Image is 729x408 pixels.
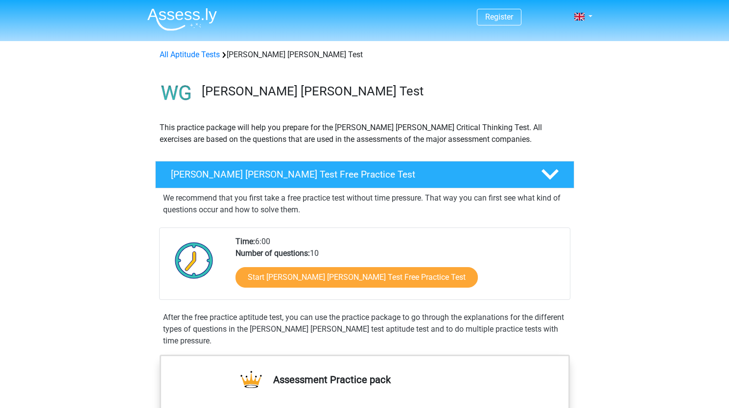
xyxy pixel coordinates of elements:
div: 6:00 10 [228,236,569,299]
div: After the free practice aptitude test, you can use the practice package to go through the explana... [159,312,570,347]
img: watson glaser test [156,72,197,114]
a: All Aptitude Tests [160,50,220,59]
h4: [PERSON_NAME] [PERSON_NAME] Test Free Practice Test [171,169,525,180]
b: Time: [235,237,255,246]
img: Assessly [147,8,217,31]
h3: [PERSON_NAME] [PERSON_NAME] Test [202,84,566,99]
a: Register [485,12,513,22]
a: Start [PERSON_NAME] [PERSON_NAME] Test Free Practice Test [235,267,478,288]
img: Clock [169,236,219,285]
a: [PERSON_NAME] [PERSON_NAME] Test Free Practice Test [151,161,578,188]
p: We recommend that you first take a free practice test without time pressure. That way you can fir... [163,192,566,216]
div: [PERSON_NAME] [PERSON_NAME] Test [156,49,574,61]
p: This practice package will help you prepare for the [PERSON_NAME] [PERSON_NAME] Critical Thinking... [160,122,570,145]
b: Number of questions: [235,249,310,258]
